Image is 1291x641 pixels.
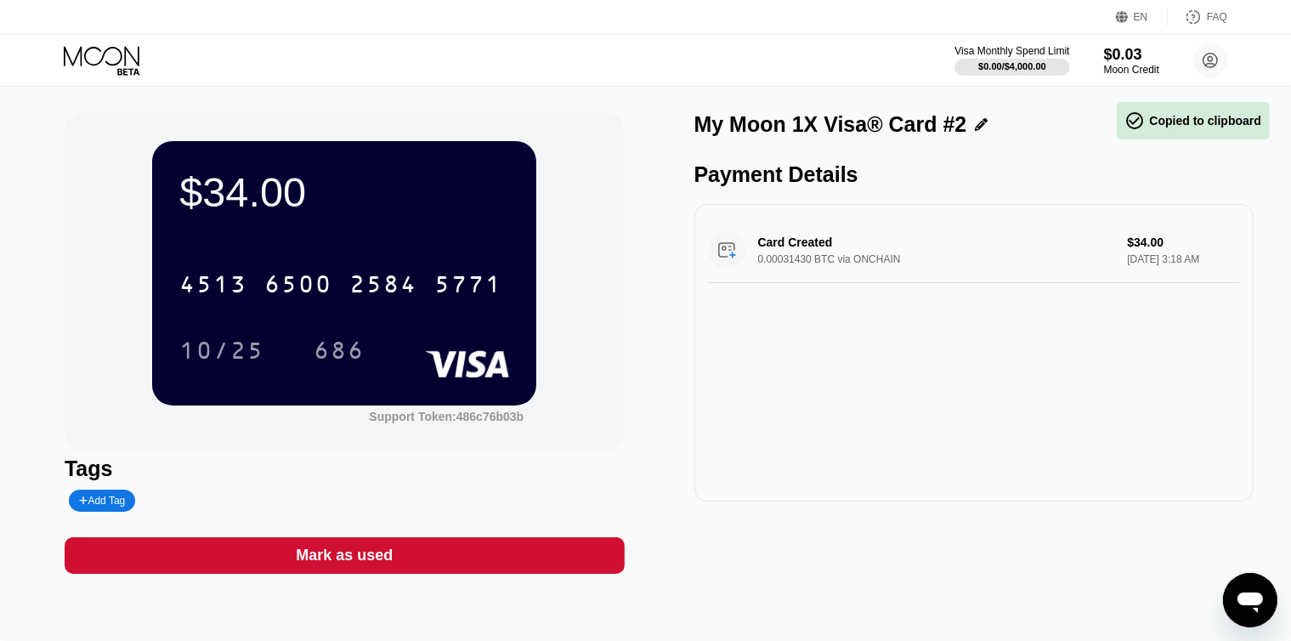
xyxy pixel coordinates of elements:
[1104,46,1159,64] div: $0.03
[179,339,264,366] div: 10/25
[954,45,1069,76] div: Visa Monthly Spend Limit$0.00/$4,000.00
[1134,11,1148,23] div: EN
[1223,573,1277,627] iframe: Button to launch messaging window
[954,45,1069,57] div: Visa Monthly Spend Limit
[369,410,524,423] div: Support Token:486c76b03b
[369,410,524,423] div: Support Token: 486c76b03b
[65,457,625,481] div: Tags
[694,162,1254,187] div: Payment Details
[79,495,125,507] div: Add Tag
[179,168,509,216] div: $34.00
[978,61,1046,71] div: $0.00 / $4,000.00
[179,273,247,300] div: 4513
[1125,111,1146,131] span: 
[264,273,332,300] div: 6500
[65,537,625,574] div: Mark as used
[167,329,277,372] div: 10/25
[434,273,502,300] div: 5771
[1207,11,1227,23] div: FAQ
[1116,9,1168,26] div: EN
[349,273,417,300] div: 2584
[69,490,135,512] div: Add Tag
[1104,46,1159,76] div: $0.03Moon Credit
[1168,9,1227,26] div: FAQ
[296,546,393,565] div: Mark as used
[314,339,365,366] div: 686
[169,263,512,305] div: 4513650025845771
[1125,111,1261,131] div: Copied to clipboard
[1104,64,1159,76] div: Moon Credit
[301,329,377,372] div: 686
[694,112,967,137] div: My Moon 1X Visa® Card #2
